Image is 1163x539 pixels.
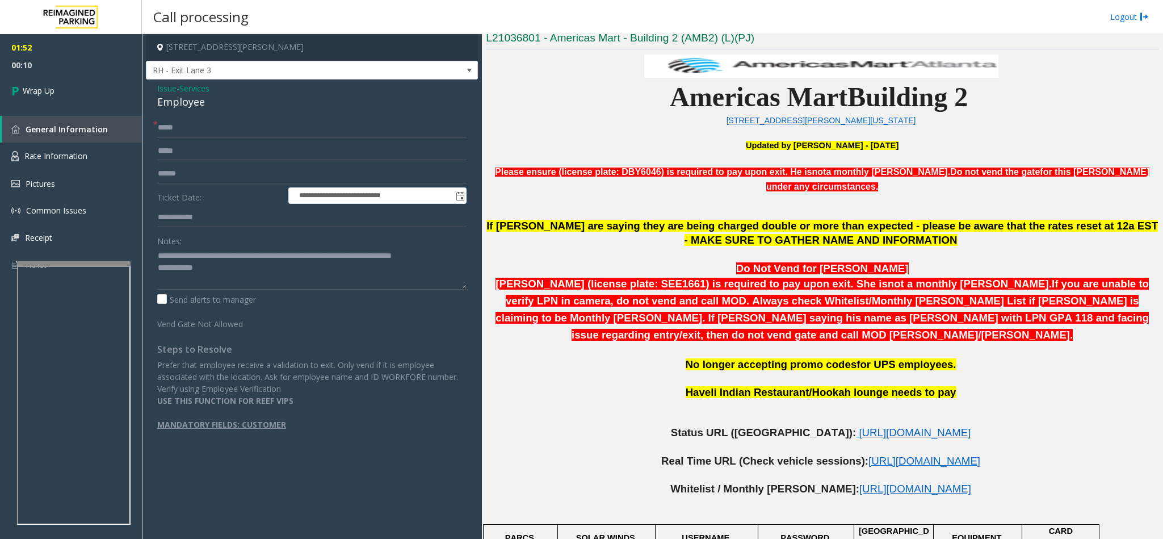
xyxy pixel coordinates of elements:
a: [URL][DOMAIN_NAME] [859,429,971,438]
span: Issue [157,82,177,94]
span: for this [PERSON_NAME] under any circumstances. [766,167,1149,191]
h4: [STREET_ADDRESS][PERSON_NAME] [146,34,478,61]
span: No longer accepting promo codes [686,358,857,370]
span: a monthly [PERSON_NAME]. [826,167,950,177]
h3: L21036801 - Americas Mart - Building 2 (AMB2) (L)(PJ) [486,31,1158,49]
span: General Information [26,124,108,135]
img: 'icon' [11,151,19,161]
img: 'icon' [11,125,20,133]
img: logout [1140,11,1149,23]
b: USE THIS FUNCTION FOR REEF VIPS [157,395,293,406]
span: for UPS employees. [856,358,956,370]
span: Pictures [26,178,55,189]
img: 'icon' [11,234,19,241]
u: MANDATORY FIELDS: CUSTOMER [157,419,286,430]
span: [URL][DOMAIN_NAME] [859,483,971,495]
span: not a monthly [PERSON_NAME]. [496,278,1052,290]
h4: Steps to Resolve [157,344,467,355]
span: Receipt [25,232,52,243]
span: Ticket [24,259,47,270]
img: 'icon' [11,206,20,215]
label: Notes: [157,231,182,247]
span: If [PERSON_NAME] are saying they are being charged double or more than expected - please be aware... [486,220,1158,246]
a: [STREET_ADDRESS][PERSON_NAME][US_STATE] [727,116,916,125]
span: Status URL ([GEOGRAPHIC_DATA]): [671,427,856,438]
p: Verify using Employee Verification [157,383,467,395]
span: Wrap Up [23,85,54,97]
span: Please ensure (license plate: DBY6046) is required to pay upon exit. He is [495,167,812,177]
span: Toggle popup [454,188,466,204]
a: [URL][DOMAIN_NAME] [868,457,980,466]
label: Send alerts to manager [157,294,256,306]
span: [URL][DOMAIN_NAME] [868,455,980,467]
span: Real Time URL (Check vehicle sessions): [661,455,868,467]
img: 'icon' [11,260,19,270]
p: Prefer that employee receive a validation to exit. Only vend if it is employee associated with th... [157,359,467,383]
font: Updated by [PERSON_NAME] - [DATE] [746,141,899,150]
span: Haveli Indian Restaurant/Hookah lounge needs to pay [686,386,956,398]
span: Whitelist / Monthly [PERSON_NAME]: [670,483,859,495]
span: Americas Mart [670,82,847,112]
span: - [177,83,209,94]
span: [PERSON_NAME] (license plate: SEE1661) is required to pay upon exit. She is [496,278,887,290]
a: General Information [2,116,142,143]
span: Do not vend the gate [950,167,1040,177]
span: Common Issues [26,205,86,216]
span: [URL][DOMAIN_NAME] [859,427,971,438]
label: Vend Gate Not Allowed [154,314,285,330]
span: RH - Exit Lane 3 [146,61,412,80]
a: Logout [1110,11,1149,23]
label: Ticket Date: [154,187,285,204]
h3: Call processing [148,3,254,31]
a: [URL][DOMAIN_NAME] [859,485,971,494]
span: Do Not Vend for [PERSON_NAME] [736,262,909,274]
span: not [812,167,826,177]
img: 'icon' [11,180,20,187]
div: Employee [157,94,467,110]
span: Building 2 [847,82,968,112]
span: Services [179,82,209,94]
span: Rate Information [24,151,87,161]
